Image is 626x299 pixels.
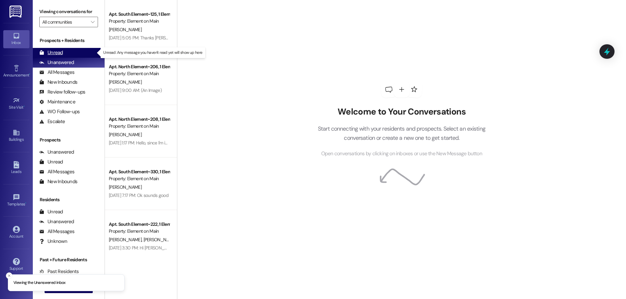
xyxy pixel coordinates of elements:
[39,268,79,275] div: Past Residents
[103,50,202,55] p: Unread: Any message you haven't read yet will show up here
[39,178,77,185] div: New Inbounds
[39,238,67,245] div: Unknown
[39,118,65,125] div: Escalate
[39,218,74,225] div: Unanswered
[39,168,74,175] div: All Messages
[109,175,169,182] div: Property: Element on Main
[39,89,85,96] div: Review follow-ups
[109,245,306,251] div: [DATE] 3:30 PM: Hi [PERSON_NAME], just wanted to let you know I'll find out [DATE] about a possib...
[143,237,176,243] span: [PERSON_NAME]
[13,280,66,286] p: Viewing the Unanswered inbox
[10,6,23,18] img: ResiDesk Logo
[109,228,169,235] div: Property: Element on Main
[308,107,495,117] h2: Welcome to Your Conversations
[109,184,142,190] span: [PERSON_NAME]
[3,95,29,113] a: Site Visit •
[109,140,509,146] div: [DATE] 1:17 PM: Hello, since I'm in the [PERSON_NAME][GEOGRAPHIC_DATA], should my insurance be [S...
[109,18,169,25] div: Property: Element on Main
[33,196,105,203] div: Residents
[39,228,74,235] div: All Messages
[3,256,29,274] a: Support
[39,98,75,105] div: Maintenance
[91,19,94,25] i: 
[39,208,63,215] div: Unread
[109,70,169,77] div: Property: Element on Main
[109,123,169,130] div: Property: Element on Main
[3,127,29,145] a: Buildings
[3,224,29,242] a: Account
[39,149,74,156] div: Unanswered
[39,49,63,56] div: Unread
[6,272,12,279] button: Close toast
[308,124,495,143] p: Start connecting with your residents and prospects. Select an existing conversation or create a n...
[25,201,26,205] span: •
[39,69,74,76] div: All Messages
[39,79,77,86] div: New Inbounds
[33,256,105,263] div: Past + Future Residents
[39,108,80,115] div: WO Follow-ups
[109,63,169,70] div: Apt. North Element~206, 1 Element on Main - North Element
[42,17,88,27] input: All communities
[3,30,29,48] a: Inbox
[29,72,30,76] span: •
[109,116,169,123] div: Apt. North Element~208, 1 Element on Main - North Element
[3,159,29,177] a: Leads
[3,192,29,209] a: Templates •
[109,221,169,228] div: Apt. South Element~222, 1 Element on Main - South Element
[321,150,482,158] span: Open conversations by clicking on inboxes or use the New Message button
[109,192,168,198] div: [DATE] 7:17 PM: Ok sounds good
[24,104,25,109] span: •
[109,79,142,85] span: [PERSON_NAME]
[109,27,142,32] span: [PERSON_NAME]
[109,87,162,93] div: [DATE] 9:00 AM: (An Image)
[39,7,98,17] label: Viewing conversations for
[109,168,169,175] div: Apt. South Element~330, 1 Element on Main - South Element
[33,137,105,143] div: Prospects
[109,11,169,18] div: Apt. South Element~125, 1 Element on Main - South Element
[33,37,105,44] div: Prospects + Residents
[109,132,142,138] span: [PERSON_NAME]
[39,159,63,165] div: Unread
[39,59,74,66] div: Unanswered
[109,237,144,243] span: [PERSON_NAME]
